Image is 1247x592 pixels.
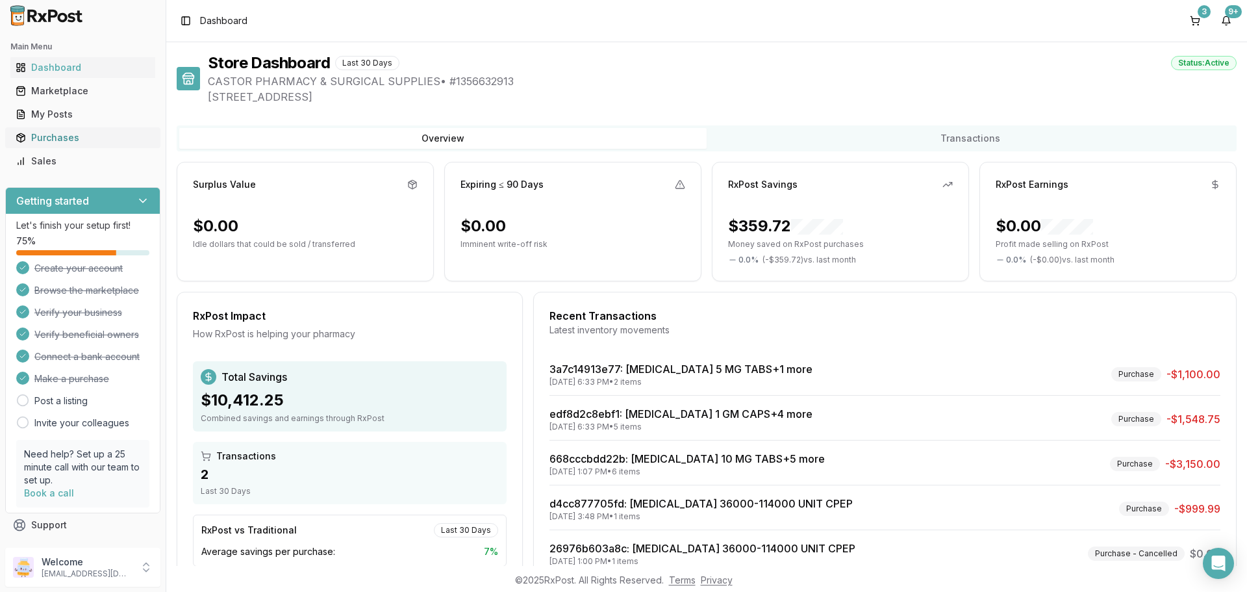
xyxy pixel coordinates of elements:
a: 668cccbdd22b: [MEDICAL_DATA] 10 MG TABS+5 more [549,452,825,465]
div: Purchase [1110,457,1160,471]
span: -$3,150.00 [1165,456,1220,472]
button: Dashboard [5,57,160,78]
a: Book a call [24,487,74,498]
img: RxPost Logo [5,5,88,26]
span: ( - $0.00 ) vs. last month [1030,255,1115,265]
a: d4cc877705fd: [MEDICAL_DATA] 36000-114000 UNIT CPEP [549,497,853,510]
nav: breadcrumb [200,14,247,27]
button: Support [5,513,160,537]
button: Transactions [707,128,1234,149]
span: Total Savings [221,369,287,385]
button: Sales [5,151,160,172]
span: 0.0 % [738,255,759,265]
p: Let's finish your setup first! [16,219,149,232]
span: Make a purchase [34,372,109,385]
div: Last 30 Days [201,486,499,496]
a: 3a7c14913e77: [MEDICAL_DATA] 5 MG TABS+1 more [549,363,812,376]
a: Post a listing [34,394,88,407]
a: Privacy [701,574,733,586]
a: My Posts [10,103,155,126]
div: Recent Transactions [549,308,1220,324]
img: User avatar [13,557,34,578]
a: Terms [669,574,696,586]
p: [EMAIL_ADDRESS][DOMAIN_NAME] [42,569,132,579]
div: Purchases [16,131,150,144]
div: $0.00 [193,216,238,237]
span: Average savings per purchase: [201,545,335,558]
div: Purchase [1119,502,1169,516]
span: ( - $359.72 ) vs. last month [762,255,856,265]
a: 26976b603a8c: [MEDICAL_DATA] 36000-114000 UNIT CPEP [549,542,855,555]
button: Marketplace [5,81,160,101]
a: Purchases [10,126,155,149]
div: Marketplace [16,84,150,97]
h2: Main Menu [10,42,155,52]
a: Dashboard [10,56,155,79]
p: Imminent write-off risk [460,239,685,250]
span: [STREET_ADDRESS] [208,89,1237,105]
span: 7 % [484,545,498,558]
div: 9+ [1225,5,1242,18]
p: Profit made selling on RxPost [996,239,1220,250]
a: Marketplace [10,79,155,103]
div: 3 [1198,5,1211,18]
p: Idle dollars that could be sold / transferred [193,239,418,250]
span: 0.0 % [1006,255,1026,265]
span: Verify beneficial owners [34,328,139,341]
div: [DATE] 1:00 PM • 1 items [549,556,855,567]
div: Purchase [1111,412,1161,426]
span: CASTOR PHARMACY & SURGICAL SUPPLIES • # 1356632913 [208,73,1237,89]
button: 9+ [1216,10,1237,31]
span: Connect a bank account [34,350,140,363]
div: [DATE] 6:33 PM • 5 items [549,422,812,432]
span: Dashboard [200,14,247,27]
div: RxPost vs Traditional [201,524,297,537]
div: Last 30 Days [434,523,498,537]
div: RxPost Savings [728,178,798,191]
span: -$1,548.75 [1166,411,1220,427]
button: Feedback [5,537,160,560]
div: Latest inventory movements [549,324,1220,337]
div: $359.72 [728,216,843,237]
div: [DATE] 1:07 PM • 6 items [549,467,825,477]
span: Browse the marketplace [34,284,139,297]
div: Last 30 Days [335,56,399,70]
button: 3 [1185,10,1205,31]
span: -$999.99 [1174,501,1220,517]
span: -$1,100.00 [1166,367,1220,382]
span: Transactions [216,450,276,463]
div: Purchase - Cancelled [1088,547,1185,561]
button: Overview [179,128,707,149]
p: Money saved on RxPost purchases [728,239,953,250]
div: Purchase [1111,367,1161,381]
div: $0.00 [996,216,1093,237]
button: My Posts [5,104,160,125]
div: Expiring ≤ 90 Days [460,178,544,191]
a: Sales [10,149,155,173]
div: [DATE] 3:48 PM • 1 items [549,511,853,522]
div: 2 [201,465,499,483]
span: 75 % [16,235,36,248]
p: Need help? Set up a 25 minute call with our team to set up. [24,448,142,487]
div: Open Intercom Messenger [1203,548,1234,579]
button: Purchases [5,127,160,148]
div: Combined savings and earnings through RxPost [201,413,499,424]
div: $0.00 [460,216,506,237]
div: How RxPost is helping your pharmacy [193,328,507,341]
span: Feedback [31,542,75,555]
span: $0.00 [1190,546,1220,561]
div: Dashboard [16,61,150,74]
p: Welcome [42,556,132,569]
h1: Store Dashboard [208,53,330,73]
div: $10,412.25 [201,390,499,411]
div: Surplus Value [193,178,256,191]
span: Create your account [34,262,123,275]
div: Sales [16,155,150,168]
div: My Posts [16,108,150,121]
span: Verify your business [34,306,122,319]
a: Invite your colleagues [34,417,129,430]
div: Status: Active [1171,56,1237,70]
div: RxPost Impact [193,308,507,324]
a: edf8d2c8ebf1: [MEDICAL_DATA] 1 GM CAPS+4 more [549,407,812,420]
